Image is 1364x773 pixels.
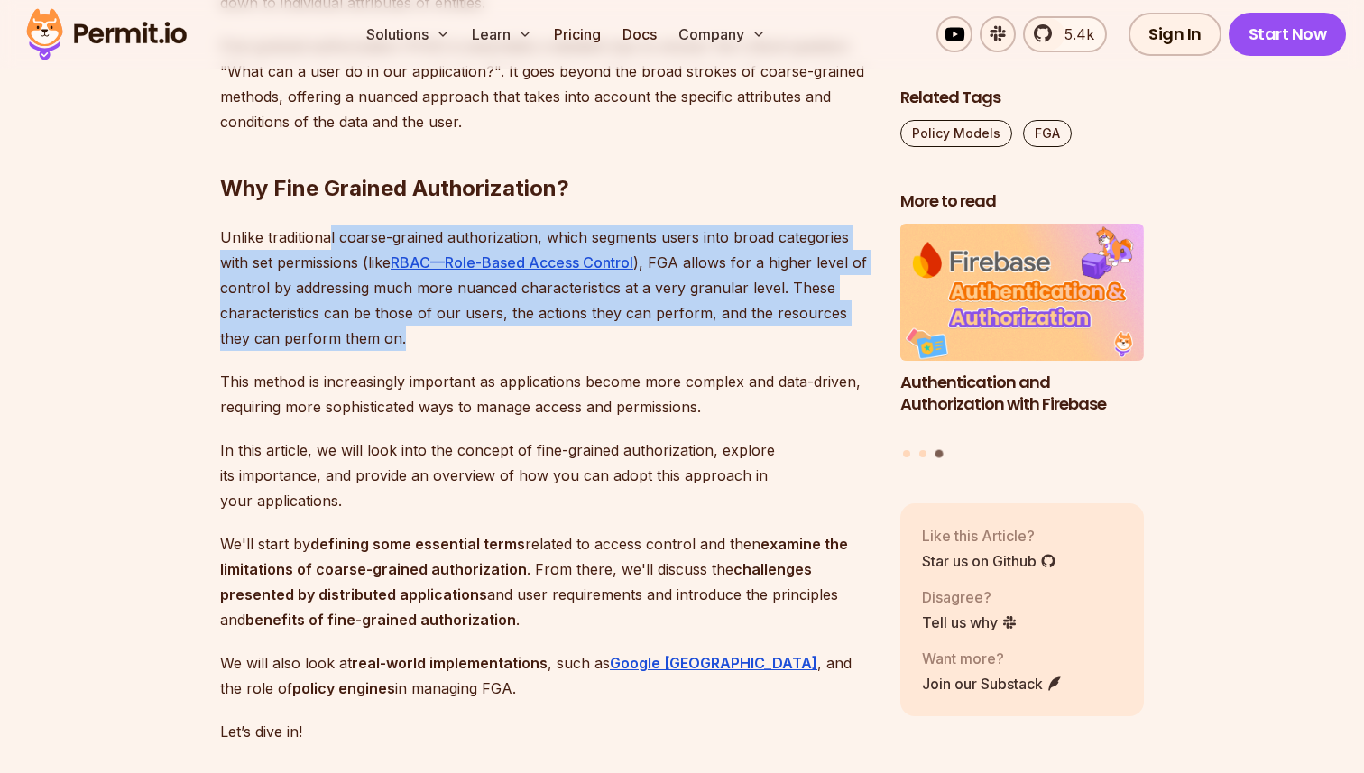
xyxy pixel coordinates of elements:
a: FGA [1023,120,1072,147]
a: Google [GEOGRAPHIC_DATA] [610,654,817,672]
p: Want more? [922,647,1063,668]
strong: benefits of fine-grained authorization [245,611,516,629]
h2: Related Tags [900,87,1144,109]
span: 5.4k [1054,23,1094,45]
a: 5.4k [1023,16,1107,52]
a: Star us on Github [922,549,1056,571]
p: Unlike traditional coarse-grained authorization, which segments users into broad categories with ... [220,225,871,351]
p: We'll start by related to access control and then . From there, we'll discuss the and user requir... [220,531,871,632]
strong: defining some essential terms [310,535,525,553]
p: Disagree? [922,585,1018,607]
p: This method is increasingly important as applications become more complex and data-driven, requir... [220,369,871,419]
div: Posts [900,224,1144,460]
p: In this article, we will look into the concept of fine-grained authorization, explore its importa... [220,437,871,513]
p: Like this Article? [922,524,1056,546]
strong: real-world implementations [352,654,548,672]
a: Authentication and Authorization with FirebaseAuthentication and Authorization with Firebase [900,224,1144,438]
button: Solutions [359,16,457,52]
a: Tell us why [922,611,1018,632]
button: Company [671,16,773,52]
a: Join our Substack [922,672,1063,694]
p: We will also look at , such as , and the role of in managing FGA. [220,650,871,701]
a: Policy Models [900,120,1012,147]
a: Docs [615,16,664,52]
a: Pricing [547,16,608,52]
a: Sign In [1129,13,1221,56]
img: Permit logo [18,4,195,65]
button: Go to slide 1 [903,449,910,456]
h2: More to read [900,190,1144,213]
li: 3 of 3 [900,224,1144,438]
h3: Authentication and Authorization with Firebase [900,371,1144,416]
h2: Why Fine Grained Authorization? [220,102,871,203]
button: Go to slide 2 [919,449,926,456]
a: Start Now [1229,13,1347,56]
p: Let’s dive in! [220,719,871,744]
p: Fine-grained authorization (FGA) is essentially a detailed way to answer the critical question: "... [220,33,871,134]
img: Authentication and Authorization with Firebase [900,224,1144,361]
strong: policy engines [292,679,395,697]
button: Learn [465,16,539,52]
button: Go to slide 3 [935,449,943,457]
a: RBAC—Role-Based Access Control [391,253,633,271]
